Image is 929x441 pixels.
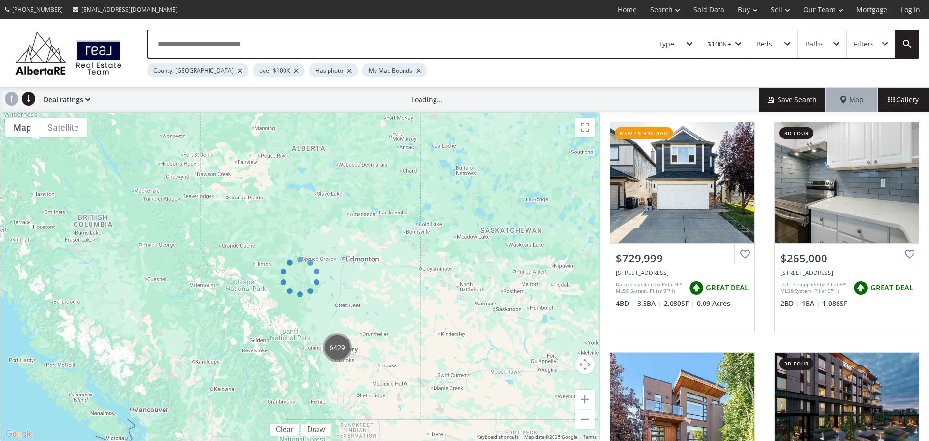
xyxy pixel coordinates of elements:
[840,95,864,105] span: Map
[707,41,731,47] div: $100K+
[616,281,684,295] div: Data is supplied by Pillar 9™ MLS® System. Pillar 9™ is the owner of the copyright in its MLS® Sy...
[780,269,913,277] div: 2520 Palliser Drive SW #1005, Calgary, AB T2V 4S9
[659,41,674,47] div: Type
[826,88,878,112] div: Map
[759,88,826,112] button: Save Search
[687,278,706,298] img: rating icon
[706,283,749,293] span: GREAT DEAL
[309,63,358,77] div: Has photo
[780,251,913,266] div: $265,000
[12,5,63,14] span: [PHONE_NUMBER]
[764,112,929,343] a: 3d tour$265,000[STREET_ADDRESS]Data is supplied by Pillar 9™ MLS® System. Pillar 9™ is the owner ...
[11,29,127,77] img: Logo
[362,63,427,77] div: My Map Bounds
[253,63,304,77] div: over $100K
[851,278,870,298] img: rating icon
[664,299,694,308] span: 2,080 SF
[823,299,847,308] span: 1,086 SF
[888,95,919,105] span: Gallery
[780,281,849,295] div: Data is supplied by Pillar 9™ MLS® System. Pillar 9™ is the owner of the copyright in its MLS® Sy...
[147,63,248,77] div: County: [GEOGRAPHIC_DATA]
[39,88,90,112] div: Deal ratings
[68,0,182,18] a: [EMAIL_ADDRESS][DOMAIN_NAME]
[637,299,661,308] span: 3.5 BA
[780,299,799,308] span: 2 BD
[802,299,820,308] span: 1 BA
[616,299,635,308] span: 4 BD
[411,95,443,105] div: Loading...
[854,41,874,47] div: Filters
[81,5,178,14] span: [EMAIL_ADDRESS][DOMAIN_NAME]
[616,251,749,266] div: $729,999
[870,283,913,293] span: GREAT DEAL
[805,41,824,47] div: Baths
[697,299,730,308] span: 0.09 Acres
[878,88,929,112] div: Gallery
[756,41,772,47] div: Beds
[600,112,764,343] a: new 19 hrs ago$729,999[STREET_ADDRESS]Data is supplied by Pillar 9™ MLS® System. Pillar 9™ is the...
[616,269,749,277] div: 57 Saddlecrest Park NE, Calgary, AB T3J 5L4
